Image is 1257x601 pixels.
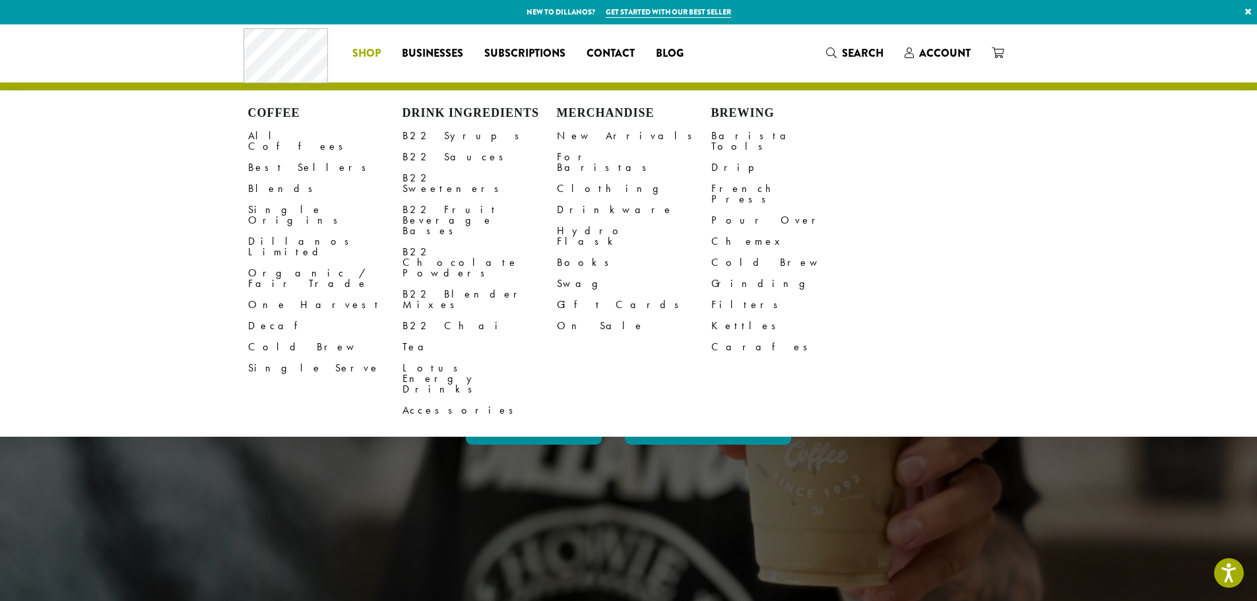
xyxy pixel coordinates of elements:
[402,46,463,62] span: Businesses
[557,178,711,199] a: Clothing
[342,43,391,64] a: Shop
[403,199,557,241] a: B22 Fruit Beverage Bases
[606,7,731,18] a: Get started with our best seller
[711,178,866,210] a: French Press
[248,157,403,178] a: Best Sellers
[557,106,711,121] h4: Merchandise
[248,125,403,157] a: All Coffees
[403,336,557,358] a: Tea
[248,106,403,121] h4: Coffee
[248,199,403,231] a: Single Origins
[557,273,711,294] a: Swag
[557,220,711,252] a: Hydro Flask
[711,252,866,273] a: Cold Brew
[248,358,403,379] a: Single Serve
[656,46,684,62] span: Blog
[403,168,557,199] a: B22 Sweeteners
[711,294,866,315] a: Filters
[711,231,866,252] a: Chemex
[352,46,381,62] span: Shop
[403,146,557,168] a: B22 Sauces
[248,263,403,294] a: Organic / Fair Trade
[403,315,557,336] a: B22 Chai
[484,46,565,62] span: Subscriptions
[587,46,635,62] span: Contact
[557,315,711,336] a: On Sale
[248,231,403,263] a: Dillanos Limited
[403,106,557,121] h4: Drink Ingredients
[557,125,711,146] a: New Arrivals
[248,315,403,336] a: Decaf
[919,46,971,61] span: Account
[403,358,557,400] a: Lotus Energy Drinks
[711,336,866,358] a: Carafes
[711,315,866,336] a: Kettles
[403,241,557,284] a: B22 Chocolate Powders
[711,125,866,157] a: Barista Tools
[816,42,894,64] a: Search
[711,157,866,178] a: Drip
[403,284,557,315] a: B22 Blender Mixes
[557,294,711,315] a: Gift Cards
[711,106,866,121] h4: Brewing
[248,178,403,199] a: Blends
[248,336,403,358] a: Cold Brew
[711,273,866,294] a: Grinding
[557,252,711,273] a: Books
[711,210,866,231] a: Pour Over
[557,199,711,220] a: Drinkware
[842,46,884,61] span: Search
[403,125,557,146] a: B22 Syrups
[403,400,557,421] a: Accessories
[248,294,403,315] a: One Harvest
[557,146,711,178] a: For Baristas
